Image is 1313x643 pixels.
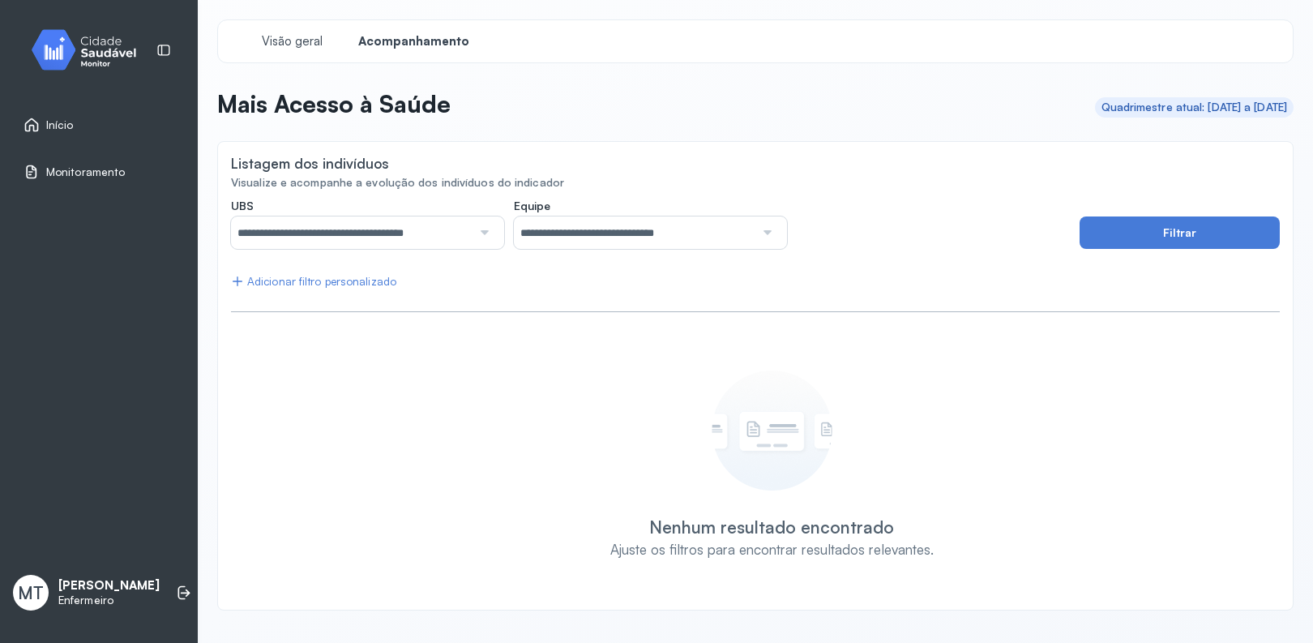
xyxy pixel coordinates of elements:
[231,199,254,213] span: UBS
[17,26,163,74] img: monitor.svg
[231,275,396,289] div: Adicionar filtro personalizado
[24,164,174,180] a: Monitoramento
[46,118,74,132] span: Início
[18,582,44,603] span: MT
[358,34,469,49] span: Acompanhamento
[231,155,389,172] div: Listagem dos indivíduos
[514,199,550,213] span: Equipe
[231,176,1280,190] div: Visualize e acompanhe a evolução dos indivíduos do indicador
[46,165,125,179] span: Monitoramento
[610,541,934,558] div: Ajuste os filtros para encontrar resultados relevantes.
[217,89,451,118] p: Mais Acesso à Saúde
[24,117,174,133] a: Início
[1101,101,1288,114] div: Quadrimestre atual: [DATE] a [DATE]
[712,371,832,491] img: Imagem de empty state
[649,517,894,538] div: Nenhum resultado encontrado
[1080,216,1280,249] button: Filtrar
[58,578,160,594] p: [PERSON_NAME]
[262,34,323,49] span: Visão geral
[58,594,160,607] p: Enfermeiro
